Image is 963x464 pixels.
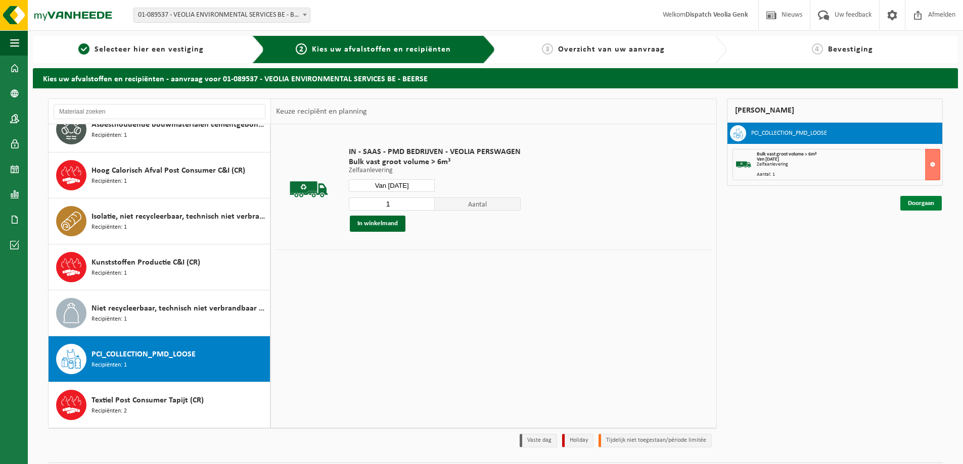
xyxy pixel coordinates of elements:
span: Recipiënten: 2 [91,406,127,416]
span: Aantal [435,197,521,211]
button: Hoog Calorisch Afval Post Consumer C&I (CR) Recipiënten: 1 [49,152,270,198]
span: Overzicht van uw aanvraag [558,45,665,54]
span: Recipiënten: 1 [91,269,127,278]
span: Textiel Post Consumer Tapijt (CR) [91,394,204,406]
li: Vaste dag [520,434,557,447]
input: Materiaal zoeken [54,104,265,119]
strong: Dispatch Veolia Genk [685,11,748,19]
div: Zelfaanlevering [757,162,940,167]
span: 1 [78,43,89,55]
span: Recipiënten: 1 [91,360,127,370]
span: 01-089537 - VEOLIA ENVIRONMENTAL SERVICES BE - BEERSE [133,8,310,23]
span: Selecteer hier een vestiging [95,45,204,54]
div: Aantal: 1 [757,172,940,177]
button: Isolatie, niet recycleerbaar, technisch niet verbrandbaar (brandbaar) Recipiënten: 1 [49,198,270,244]
span: Kies uw afvalstoffen en recipiënten [312,45,451,54]
li: Tijdelijk niet toegestaan/période limitée [599,434,712,447]
a: 1Selecteer hier een vestiging [38,43,244,56]
button: Textiel Post Consumer Tapijt (CR) Recipiënten: 2 [49,382,270,428]
span: Niet recycleerbaar, technisch niet verbrandbaar afval (brandbaar) [91,302,267,315]
span: Kunststoffen Productie C&I (CR) [91,256,200,269]
div: [PERSON_NAME] [727,98,943,123]
button: PCI_COLLECTION_PMD_LOOSE Recipiënten: 1 [49,336,270,382]
li: Holiday [562,434,593,447]
button: Asbesthoudende bouwmaterialen cementgebonden met isolatie(hechtgebonden) Recipiënten: 1 [49,107,270,152]
span: Recipiënten: 1 [91,177,127,186]
span: 2 [296,43,307,55]
span: Bevestiging [828,45,873,54]
span: Recipiënten: 1 [91,223,127,232]
strong: Van [DATE] [757,157,779,162]
span: PCI_COLLECTION_PMD_LOOSE [91,348,196,360]
button: In winkelmand [350,216,405,232]
p: Zelfaanlevering [349,167,521,174]
button: Kunststoffen Productie C&I (CR) Recipiënten: 1 [49,244,270,290]
span: Bulk vast groot volume > 6m³ [349,157,521,167]
span: Recipiënten: 1 [91,315,127,324]
h2: Kies uw afvalstoffen en recipiënten - aanvraag voor 01-089537 - VEOLIA ENVIRONMENTAL SERVICES BE ... [33,68,958,88]
span: Asbesthoudende bouwmaterialen cementgebonden met isolatie(hechtgebonden) [91,119,267,131]
span: Bulk vast groot volume > 6m³ [757,151,816,157]
span: 4 [812,43,823,55]
span: 3 [542,43,553,55]
a: Doorgaan [900,196,942,211]
span: IN - SAAS - PMD BEDRIJVEN - VEOLIA PERSWAGEN [349,147,521,157]
span: 01-089537 - VEOLIA ENVIRONMENTAL SERVICES BE - BEERSE [134,8,310,22]
button: Niet recycleerbaar, technisch niet verbrandbaar afval (brandbaar) Recipiënten: 1 [49,290,270,336]
div: Keuze recipiënt en planning [271,99,372,124]
span: Isolatie, niet recycleerbaar, technisch niet verbrandbaar (brandbaar) [91,211,267,223]
h3: PCI_COLLECTION_PMD_LOOSE [751,125,827,141]
span: Recipiënten: 1 [91,131,127,140]
span: Hoog Calorisch Afval Post Consumer C&I (CR) [91,165,245,177]
input: Selecteer datum [349,179,435,192]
